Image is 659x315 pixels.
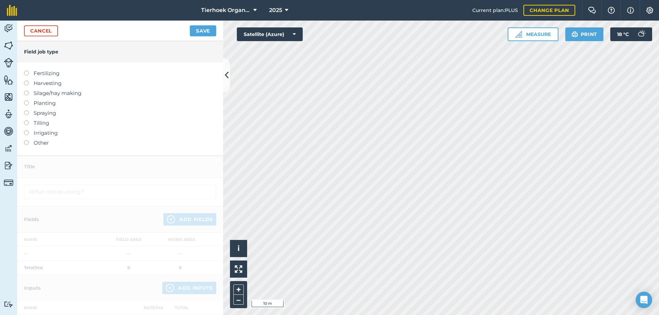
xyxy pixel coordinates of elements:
span: Tierhoek Organic Farm [201,6,251,14]
img: svg+xml;base64,PHN2ZyB4bWxucz0iaHR0cDovL3d3dy53My5vcmcvMjAwMC9zdmciIHdpZHRoPSI1NiIgaGVpZ2h0PSI2MC... [4,75,13,85]
img: Two speech bubbles overlapping with the left bubble in the forefront [588,7,596,14]
button: – [233,295,244,305]
button: + [233,284,244,295]
label: Harvesting [24,79,216,87]
button: Save [190,25,216,36]
img: svg+xml;base64,PD94bWwgdmVyc2lvbj0iMS4wIiBlbmNvZGluZz0idXRmLTgiPz4KPCEtLSBHZW5lcmF0b3I6IEFkb2JlIE... [4,143,13,154]
img: svg+xml;base64,PD94bWwgdmVyc2lvbj0iMS4wIiBlbmNvZGluZz0idXRmLTgiPz4KPCEtLSBHZW5lcmF0b3I6IEFkb2JlIE... [4,58,13,68]
img: svg+xml;base64,PD94bWwgdmVyc2lvbj0iMS4wIiBlbmNvZGluZz0idXRmLTgiPz4KPCEtLSBHZW5lcmF0b3I6IEFkb2JlIE... [4,301,13,307]
button: Satellite (Azure) [237,27,303,41]
label: Fertilizing [24,69,216,77]
img: svg+xml;base64,PD94bWwgdmVyc2lvbj0iMS4wIiBlbmNvZGluZz0idXRmLTgiPz4KPCEtLSBHZW5lcmF0b3I6IEFkb2JlIE... [4,160,13,171]
span: i [238,244,240,253]
img: Ruler icon [515,31,522,38]
img: svg+xml;base64,PD94bWwgdmVyc2lvbj0iMS4wIiBlbmNvZGluZz0idXRmLTgiPz4KPCEtLSBHZW5lcmF0b3I6IEFkb2JlIE... [4,109,13,119]
img: svg+xml;base64,PHN2ZyB4bWxucz0iaHR0cDovL3d3dy53My5vcmcvMjAwMC9zdmciIHdpZHRoPSIxOSIgaGVpZ2h0PSIyNC... [571,30,578,38]
button: i [230,240,247,257]
label: Tilling [24,119,216,127]
label: Other [24,139,216,147]
span: 18 ° C [617,27,629,41]
img: fieldmargin Logo [7,5,17,16]
div: Open Intercom Messenger [636,292,652,308]
label: Silage/hay making [24,89,216,97]
button: Measure [508,27,558,41]
label: Irrigating [24,129,216,137]
button: Print [565,27,604,41]
label: Spraying [24,109,216,117]
button: 18 °C [610,27,652,41]
img: A question mark icon [607,7,615,14]
h4: Field job type [24,48,216,56]
img: svg+xml;base64,PD94bWwgdmVyc2lvbj0iMS4wIiBlbmNvZGluZz0idXRmLTgiPz4KPCEtLSBHZW5lcmF0b3I6IEFkb2JlIE... [634,27,648,41]
img: svg+xml;base64,PHN2ZyB4bWxucz0iaHR0cDovL3d3dy53My5vcmcvMjAwMC9zdmciIHdpZHRoPSI1NiIgaGVpZ2h0PSI2MC... [4,92,13,102]
img: svg+xml;base64,PD94bWwgdmVyc2lvbj0iMS4wIiBlbmNvZGluZz0idXRmLTgiPz4KPCEtLSBHZW5lcmF0b3I6IEFkb2JlIE... [4,126,13,136]
span: Current plan : PLUS [472,7,518,14]
img: svg+xml;base64,PD94bWwgdmVyc2lvbj0iMS4wIiBlbmNvZGluZz0idXRmLTgiPz4KPCEtLSBHZW5lcmF0b3I6IEFkb2JlIE... [4,23,13,34]
span: 2025 [269,6,282,14]
img: svg+xml;base64,PD94bWwgdmVyc2lvbj0iMS4wIiBlbmNvZGluZz0idXRmLTgiPz4KPCEtLSBHZW5lcmF0b3I6IEFkb2JlIE... [4,178,13,187]
img: A cog icon [646,7,654,14]
img: Four arrows, one pointing top left, one top right, one bottom right and the last bottom left [235,265,242,273]
a: Change plan [523,5,575,16]
label: Planting [24,99,216,107]
img: svg+xml;base64,PHN2ZyB4bWxucz0iaHR0cDovL3d3dy53My5vcmcvMjAwMC9zdmciIHdpZHRoPSI1NiIgaGVpZ2h0PSI2MC... [4,40,13,51]
img: svg+xml;base64,PHN2ZyB4bWxucz0iaHR0cDovL3d3dy53My5vcmcvMjAwMC9zdmciIHdpZHRoPSIxNyIgaGVpZ2h0PSIxNy... [627,6,634,14]
a: Cancel [24,25,58,36]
